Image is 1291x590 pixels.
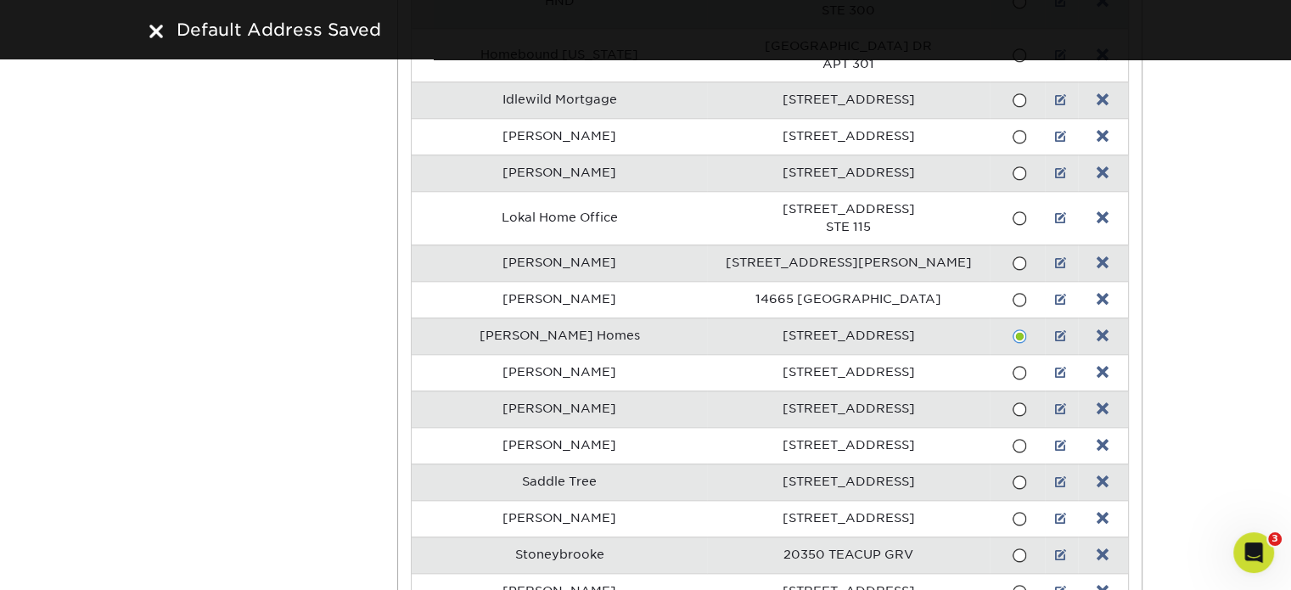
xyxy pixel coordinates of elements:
[412,427,707,464] td: [PERSON_NAME]
[412,191,707,244] td: Lokal Home Office
[412,155,707,191] td: [PERSON_NAME]
[707,317,989,354] td: [STREET_ADDRESS]
[707,464,989,500] td: [STREET_ADDRESS]
[412,244,707,281] td: [PERSON_NAME]
[707,391,989,427] td: [STREET_ADDRESS]
[707,81,989,118] td: [STREET_ADDRESS]
[412,281,707,317] td: [PERSON_NAME]
[412,500,707,537] td: [PERSON_NAME]
[412,81,707,118] td: Idlewild Mortgage
[1268,532,1282,546] span: 3
[149,25,163,38] img: close
[707,354,989,391] td: [STREET_ADDRESS]
[707,537,989,573] td: 20350 TEACUP GRV
[412,537,707,573] td: Stoneybrooke
[412,317,707,354] td: [PERSON_NAME] Homes
[1233,532,1274,573] iframe: Intercom live chat
[707,155,989,191] td: [STREET_ADDRESS]
[412,391,707,427] td: [PERSON_NAME]
[4,538,144,584] iframe: Google Customer Reviews
[412,464,707,500] td: Saddle Tree
[707,191,989,244] td: [STREET_ADDRESS] STE 115
[177,20,381,40] span: Default Address Saved
[412,354,707,391] td: [PERSON_NAME]
[707,427,989,464] td: [STREET_ADDRESS]
[707,500,989,537] td: [STREET_ADDRESS]
[412,118,707,155] td: [PERSON_NAME]
[707,281,989,317] td: 14665 [GEOGRAPHIC_DATA]
[707,244,989,281] td: [STREET_ADDRESS][PERSON_NAME]
[707,118,989,155] td: [STREET_ADDRESS]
